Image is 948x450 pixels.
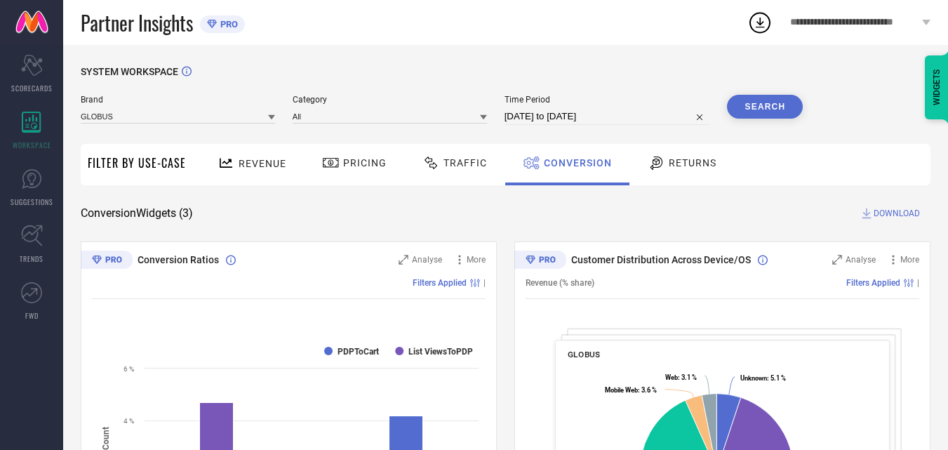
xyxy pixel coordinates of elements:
span: SCORECARDS [11,83,53,93]
span: Returns [669,157,716,168]
input: Select time period [505,108,710,125]
span: | [483,278,486,288]
span: GLOBUS [568,350,600,359]
span: TRENDS [20,253,44,264]
div: Premium [514,251,566,272]
button: Search [727,95,803,119]
tspan: Web [665,373,678,381]
span: More [900,255,919,265]
svg: Zoom [399,255,408,265]
span: Conversion [544,157,612,168]
span: Revenue (% share) [526,278,594,288]
span: Analyse [846,255,876,265]
span: Category [293,95,487,105]
span: SUGGESTIONS [11,197,53,207]
span: Revenue [239,158,286,169]
div: Premium [81,251,133,272]
span: More [467,255,486,265]
text: List ViewsToPDP [408,347,473,357]
text: 4 % [123,417,134,425]
text: : 3.6 % [605,386,657,394]
span: Pricing [343,157,387,168]
span: Brand [81,95,275,105]
tspan: Mobile Web [605,386,638,394]
span: SYSTEM WORKSPACE [81,66,178,77]
span: WORKSPACE [13,140,51,150]
span: | [917,278,919,288]
span: DOWNLOAD [874,206,920,220]
text: 6 % [123,365,134,373]
span: Conversion Ratios [138,254,219,265]
span: PRO [217,19,238,29]
span: Filters Applied [413,278,467,288]
span: Analyse [412,255,442,265]
span: Filters Applied [846,278,900,288]
span: Time Period [505,95,710,105]
svg: Zoom [832,255,842,265]
span: Partner Insights [81,8,193,37]
span: Customer Distribution Across Device/OS [571,254,751,265]
span: Traffic [443,157,487,168]
div: Open download list [747,10,773,35]
span: Conversion Widgets ( 3 ) [81,206,193,220]
span: FWD [25,310,39,321]
tspan: Unknown [740,374,767,382]
text: : 3.1 % [665,373,697,381]
span: Filter By Use-Case [88,154,186,171]
text: : 5.1 % [740,374,786,382]
text: PDPToCart [338,347,379,357]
